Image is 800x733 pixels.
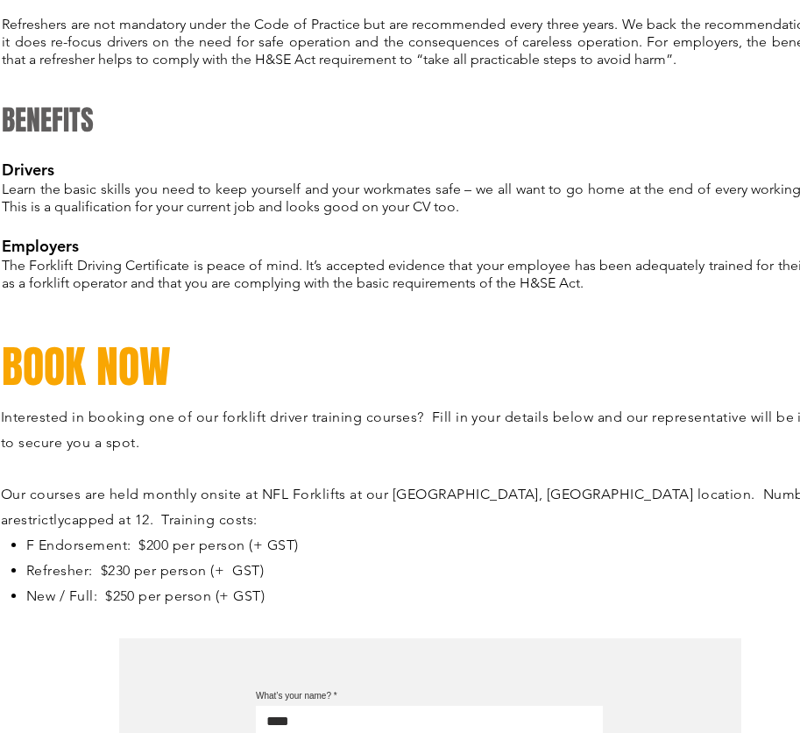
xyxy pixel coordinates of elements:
span: Refresher: $230 per person (+ GST) [26,562,264,579]
label: What’s your name? [256,692,603,701]
span: capped at 12. Training costs: [64,511,257,528]
span: BENEFITS [2,100,94,141]
span: F Endorsement: $200 per person (+ GST) [26,537,299,553]
span: strictly [21,511,64,528]
span: Employers [2,236,79,256]
span: BOOK NOW [2,335,171,399]
span: New / Full: $250 per person (+ GST) [26,587,265,604]
span: Drivers [2,160,54,180]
